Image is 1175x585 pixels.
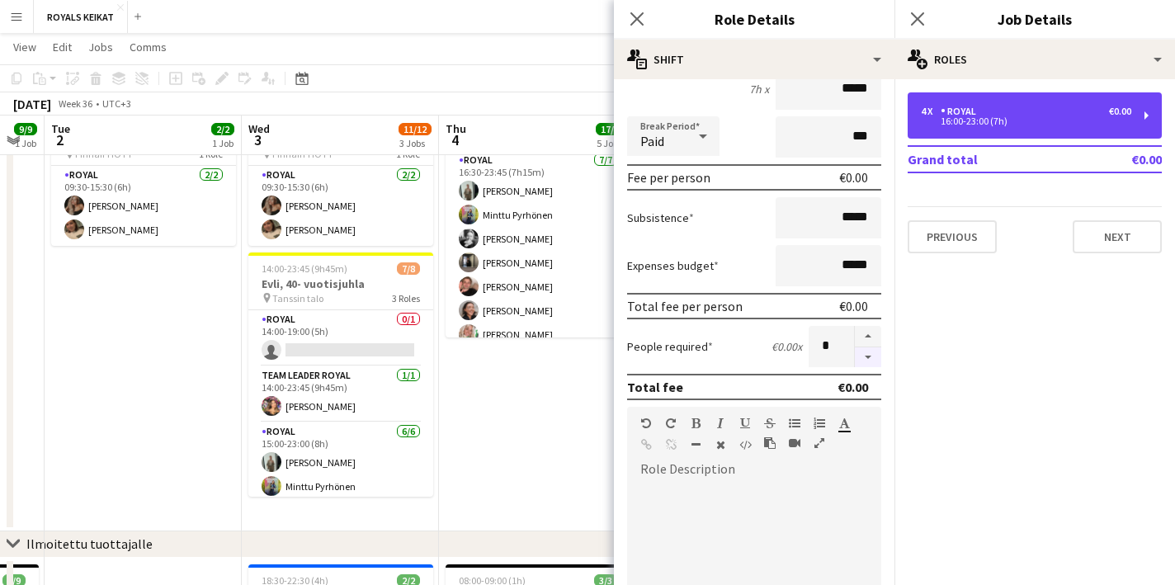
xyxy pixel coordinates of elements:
div: 1 Job [15,137,36,149]
button: Underline [739,417,751,430]
button: Ordered List [814,417,825,430]
app-job-card: 09:30-15:30 (6h)2/2Finnair Makia and Karhu sales 2025 Finnair HOTT1 RoleRoyal2/209:30-15:30 (6h)[... [51,93,236,246]
div: €0.00 [1109,106,1131,117]
div: €0.00 [838,379,868,395]
span: Paid [640,133,664,149]
button: Fullscreen [814,436,825,450]
div: UTC+3 [102,97,131,110]
div: 16:00-23:00 (7h) [921,117,1131,125]
span: 7/8 [397,262,420,275]
span: Tue [51,121,70,136]
div: €0.00 [839,298,868,314]
button: Next [1073,220,1162,253]
h3: Job Details [894,8,1175,30]
span: Jobs [88,40,113,54]
div: 4 x [921,106,941,117]
button: Increase [855,326,881,347]
span: 11/12 [399,123,432,135]
span: 2 [49,130,70,149]
button: HTML Code [739,438,751,451]
button: Paste as plain text [764,436,776,450]
div: 7h x [749,82,769,97]
div: Fee per person [627,169,710,186]
button: Undo [640,417,652,430]
button: Unordered List [789,417,800,430]
div: Roles [894,40,1175,79]
button: Bold [690,417,701,430]
div: Total fee [627,379,683,395]
span: Tanssin talo [272,292,323,304]
span: Week 36 [54,97,96,110]
button: Redo [665,417,677,430]
app-job-card: 09:30-15:30 (6h)2/2Finnair Makia and Karhu sales 2025 Finnairr HOTT1 RoleRoyal2/209:30-15:30 (6h)... [248,93,433,246]
button: Horizontal Line [690,438,701,451]
app-job-card: 14:00-23:45 (9h45m)7/8Evli, 40- vuotisjuhla Tanssin talo3 RolesRoyal0/114:00-19:00 (5h) Team Lead... [248,252,433,497]
div: Royal [941,106,983,117]
div: Ilmoitettu tuottajalle [26,535,153,552]
button: Previous [908,220,997,253]
div: Total fee per person [627,298,743,314]
span: 4 [443,130,466,149]
span: 2/2 [211,123,234,135]
button: ROYALS KEIKAT [34,1,128,33]
span: 9/9 [14,123,37,135]
app-card-role: Royal2/209:30-15:30 (6h)[PERSON_NAME][PERSON_NAME] [51,166,236,246]
div: [DATE] [13,96,51,112]
span: Edit [53,40,72,54]
div: 3 Jobs [399,137,431,149]
button: Clear Formatting [715,438,726,451]
button: Italic [715,417,726,430]
td: €0.00 [1083,146,1162,172]
span: 3 Roles [392,292,420,304]
app-card-role: Royal2/209:30-15:30 (6h)[PERSON_NAME][PERSON_NAME] [248,166,433,246]
label: Expenses budget [627,258,719,273]
div: €0.00 x [772,339,802,354]
app-job-card: 16:30-23:45 (7h15m)8/8Evli, 40- vuotisjuhla Tanssin talo2 RolesRoyal7/716:30-23:45 (7h15m)[PERSON... [446,93,630,337]
div: €0.00 [839,169,868,186]
td: Grand total [908,146,1083,172]
div: 1 Job [212,137,234,149]
a: Edit [46,36,78,58]
label: Subsistence [627,210,694,225]
div: 5 Jobs [597,137,628,149]
button: Insert video [789,436,800,450]
span: 14:00-23:45 (9h45m) [262,262,347,275]
app-card-role: Royal7/716:30-23:45 (7h15m)[PERSON_NAME]Minttu Pyrhönen[PERSON_NAME][PERSON_NAME][PERSON_NAME][PE... [446,151,630,351]
span: 17/17 [596,123,629,135]
a: Comms [123,36,173,58]
button: Strikethrough [764,417,776,430]
h3: Role Details [614,8,894,30]
label: People required [627,339,713,354]
span: View [13,40,36,54]
span: Wed [248,121,270,136]
span: 3 [246,130,270,149]
a: View [7,36,43,58]
span: Thu [446,121,466,136]
button: Text Color [838,417,850,430]
span: Comms [130,40,167,54]
a: Jobs [82,36,120,58]
button: Decrease [855,347,881,368]
app-card-role: Royal0/114:00-19:00 (5h) [248,310,433,366]
h3: Evli, 40- vuotisjuhla [248,276,433,291]
app-card-role: Team Leader Royal1/114:00-23:45 (9h45m)[PERSON_NAME] [248,366,433,422]
div: Shift [614,40,894,79]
